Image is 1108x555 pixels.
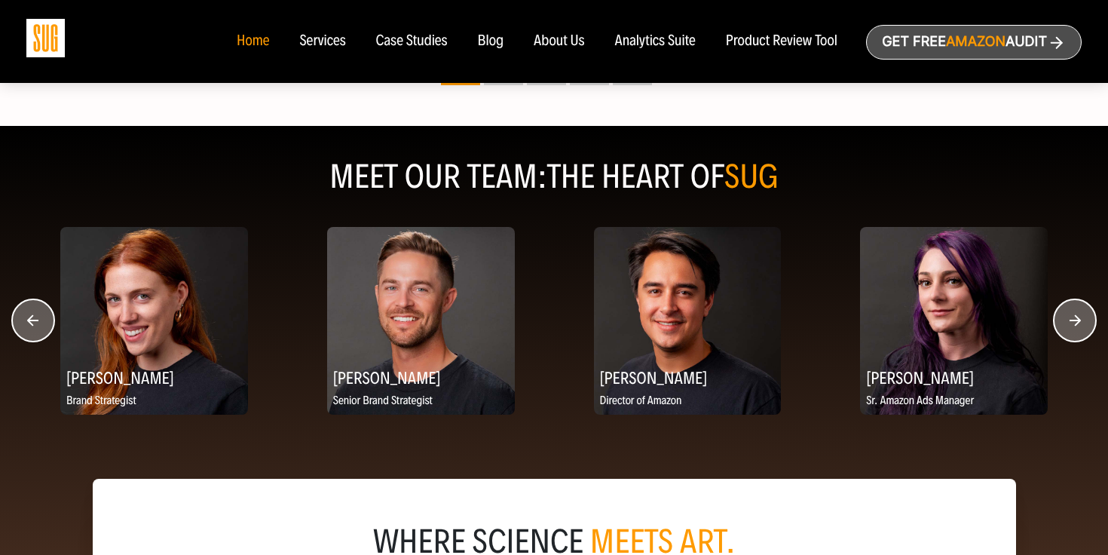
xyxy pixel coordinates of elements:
span: Amazon [946,34,1005,50]
a: Blog [478,33,504,50]
a: About Us [534,33,585,50]
img: Emily Kozel, Brand Strategist [60,227,248,415]
h2: [PERSON_NAME] [60,363,248,392]
h2: [PERSON_NAME] [327,363,515,392]
img: Nikki Valles, Sr. Amazon Ads Manager [860,227,1048,415]
a: Product Review Tool [726,33,837,50]
a: Get freeAmazonAudit [866,25,1082,60]
a: Analytics Suite [615,33,696,50]
p: Sr. Amazon Ads Manager [860,392,1048,411]
p: Brand Strategist [60,392,248,411]
a: Home [237,33,269,50]
h2: [PERSON_NAME] [594,363,782,392]
img: Alex Peck, Director of Amazon [594,227,782,415]
img: Sug [26,19,65,57]
p: Director of Amazon [594,392,782,411]
p: Senior Brand Strategist [327,392,515,411]
a: Case Studies [376,33,448,50]
span: SUG [724,157,779,197]
img: Scott Ptaszynski, Senior Brand Strategist [327,227,515,415]
a: Services [299,33,345,50]
h2: [PERSON_NAME] [860,363,1048,392]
